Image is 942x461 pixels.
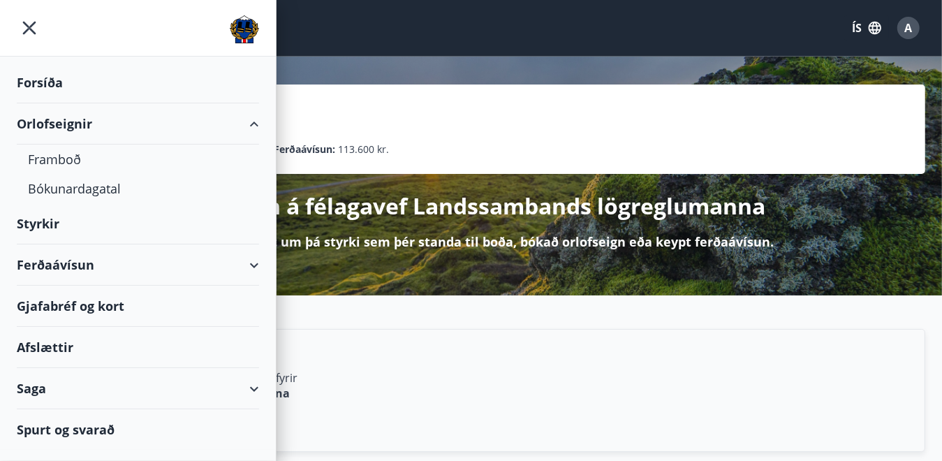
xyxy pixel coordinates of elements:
div: Afslættir [17,327,259,368]
img: union_logo [230,15,259,43]
p: Ferðaávísun : [274,142,335,157]
div: Saga [17,368,259,409]
span: A [905,20,913,36]
button: A [892,11,925,45]
div: Styrkir [17,203,259,244]
button: menu [17,15,42,41]
span: 113.600 kr. [338,142,389,157]
p: Velkomin á félagavef Landssambands lögreglumanna [177,191,766,221]
div: Spurt og svarað [17,409,259,450]
p: Hér getur þú sótt um þá styrki sem þér standa til boða, bókað orlofseign eða keypt ferðaávísun. [168,233,774,251]
div: Framboð [28,145,248,174]
div: Bókunardagatal [28,174,248,203]
div: Forsíða [17,62,259,103]
div: Orlofseignir [17,103,259,145]
div: Gjafabréf og kort [17,286,259,327]
button: ÍS [844,15,889,41]
div: Ferðaávísun [17,244,259,286]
